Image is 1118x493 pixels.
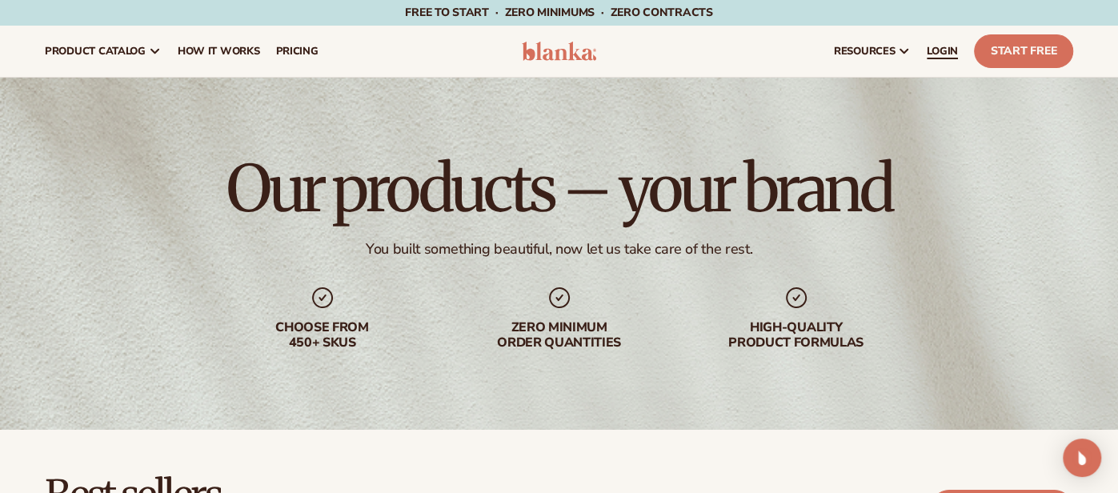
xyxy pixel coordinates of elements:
span: pricing [275,45,318,58]
h1: Our products – your brand [226,157,892,221]
div: Choose from 450+ Skus [220,320,425,351]
div: Open Intercom Messenger [1063,439,1101,477]
span: LOGIN [927,45,958,58]
span: Free to start · ZERO minimums · ZERO contracts [405,5,712,20]
a: pricing [267,26,326,77]
div: You built something beautiful, now let us take care of the rest. [366,240,752,259]
div: High-quality product formulas [694,320,899,351]
div: Zero minimum order quantities [457,320,662,351]
span: How It Works [178,45,260,58]
a: product catalog [37,26,170,77]
span: product catalog [45,45,146,58]
img: logo [522,42,597,61]
a: How It Works [170,26,268,77]
a: Start Free [974,34,1073,68]
a: resources [826,26,919,77]
a: LOGIN [919,26,966,77]
span: resources [834,45,895,58]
